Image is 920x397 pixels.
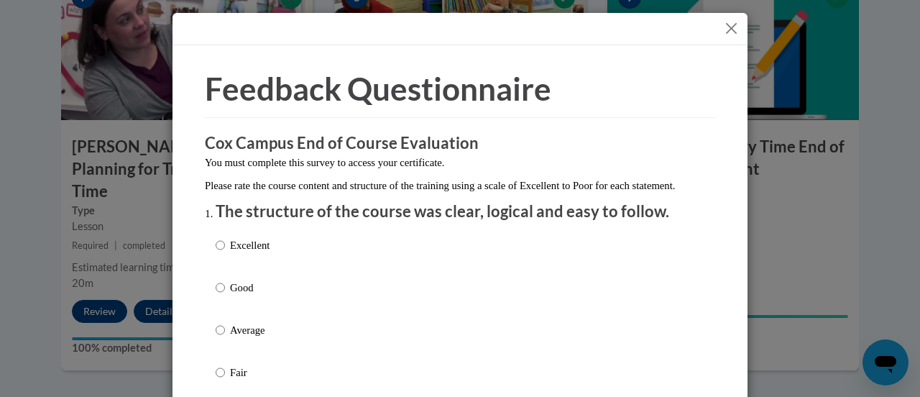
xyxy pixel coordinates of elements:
p: Please rate the course content and structure of the training using a scale of Excellent to Poor f... [205,178,715,193]
h3: Cox Campus End of Course Evaluation [205,132,715,155]
input: Good [216,280,225,296]
p: You must complete this survey to access your certificate. [205,155,715,170]
p: Fair [230,365,270,380]
p: Excellent [230,237,270,253]
p: The structure of the course was clear, logical and easy to follow. [216,201,704,223]
input: Average [216,322,225,338]
input: Excellent [216,237,225,253]
p: Average [230,322,270,338]
button: Close [722,19,740,37]
span: Feedback Questionnaire [205,70,551,107]
p: Good [230,280,270,296]
input: Fair [216,365,225,380]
